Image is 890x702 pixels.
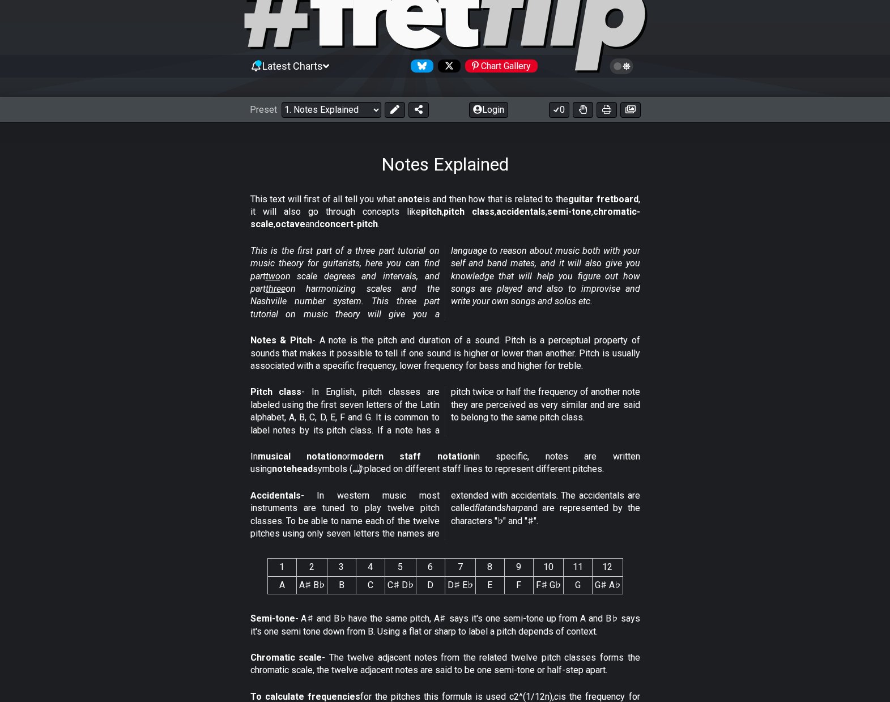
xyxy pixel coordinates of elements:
[615,61,628,71] span: Toggle light / dark theme
[356,559,385,576] th: 4
[475,503,487,513] em: flat
[547,206,591,217] strong: semi-tone
[250,104,277,115] span: Preset
[250,652,640,677] p: - The twelve adjacent notes from the related twelve pitch classes forms the chromatic scale, the ...
[573,102,593,118] button: Toggle Dexterity for all fretkits
[250,490,640,541] p: - In western music most instruments are tuned to play twelve pitch classes. To be able to name ea...
[250,386,640,437] p: - In English, pitch classes are labeled using the first seven letters of the Latin alphabet, A, B...
[327,576,356,594] td: B
[554,691,559,702] em: c
[469,102,508,118] button: Login
[444,206,495,217] strong: pitch class
[272,463,313,474] strong: notehead
[568,194,638,205] strong: guitar fretboard
[592,576,623,594] td: G♯ A♭
[250,335,312,346] strong: Notes & Pitch
[296,576,327,594] td: A♯ B♭
[250,245,640,320] em: This is the first part of a three part tutorial on music theory for guitarists, here you can find...
[403,194,423,205] strong: note
[250,193,640,231] p: This text will first of all tell you what a is and then how that is related to the , it will also...
[501,503,523,513] em: sharp
[250,691,360,702] strong: To calculate frequencies
[275,219,305,229] strong: octave
[385,576,416,594] td: C♯ D♭
[433,59,461,73] a: Follow #fretflip at X
[250,490,301,501] strong: Accidentals
[250,386,302,397] strong: Pitch class
[250,612,640,638] p: - A♯ and B♭ have the same pitch, A♯ says it's one semi-tone up from A and B♭ says it's one semi t...
[504,576,533,594] td: F
[381,154,509,175] h1: Notes Explained
[320,219,378,229] strong: concert-pitch
[266,271,280,282] span: two
[461,59,538,73] a: #fretflip at Pinterest
[250,450,640,476] p: In or in specific, notes are written using symbols (𝅝 𝅗𝅥 𝅘𝅥 𝅘𝅥𝅮) placed on different staff lines to r...
[445,576,475,594] td: D♯ E♭
[385,559,416,576] th: 5
[597,102,617,118] button: Print
[258,451,342,462] strong: musical notation
[416,559,445,576] th: 6
[282,102,381,118] select: Preset
[356,576,385,594] td: C
[475,576,504,594] td: E
[421,206,442,217] strong: pitch
[416,576,445,594] td: D
[465,59,538,73] div: Chart Gallery
[475,559,504,576] th: 8
[250,613,295,624] strong: Semi-tone
[262,60,323,72] span: Latest Charts
[563,576,592,594] td: G
[406,59,433,73] a: Follow #fretflip at Bluesky
[408,102,429,118] button: Share Preset
[445,559,475,576] th: 7
[533,576,563,594] td: F♯ G♭
[504,559,533,576] th: 9
[250,334,640,372] p: - A note is the pitch and duration of a sound. Pitch is a perceptual property of sounds that make...
[592,559,623,576] th: 12
[266,283,286,294] span: three
[385,102,405,118] button: Edit Preset
[563,559,592,576] th: 11
[350,451,473,462] strong: modern staff notation
[267,576,296,594] td: A
[549,102,569,118] button: 0
[267,559,296,576] th: 1
[496,206,546,217] strong: accidentals
[533,559,563,576] th: 10
[327,559,356,576] th: 3
[620,102,641,118] button: Create image
[250,652,322,663] strong: Chromatic scale
[296,559,327,576] th: 2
